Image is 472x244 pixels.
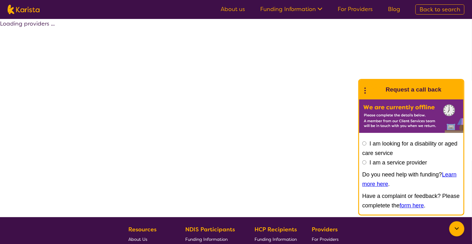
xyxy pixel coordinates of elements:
[420,6,460,13] span: Back to search
[186,236,228,242] span: Funding Information
[254,234,297,244] a: Funding Information
[338,5,373,13] a: For Providers
[128,234,171,244] a: About Us
[359,99,463,133] img: Karista offline chat form to request call back
[388,5,400,13] a: Blog
[400,202,424,209] a: form here
[254,226,297,233] b: HCP Recipients
[312,226,338,233] b: Providers
[362,170,460,189] p: Do you need help with funding? .
[8,5,40,14] img: Karista logo
[254,236,297,242] span: Funding Information
[312,234,341,244] a: For Providers
[128,226,156,233] b: Resources
[221,5,245,13] a: About us
[362,140,457,156] label: I am looking for a disability or aged care service
[260,5,322,13] a: Funding Information
[386,85,441,94] h1: Request a call back
[370,159,427,166] label: I am a service provider
[312,236,339,242] span: For Providers
[362,191,460,210] p: Have a complaint or feedback? Please completete the .
[186,234,240,244] a: Funding Information
[186,226,235,233] b: NDIS Participants
[128,236,147,242] span: About Us
[369,83,382,96] img: Karista
[415,4,464,15] a: Back to search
